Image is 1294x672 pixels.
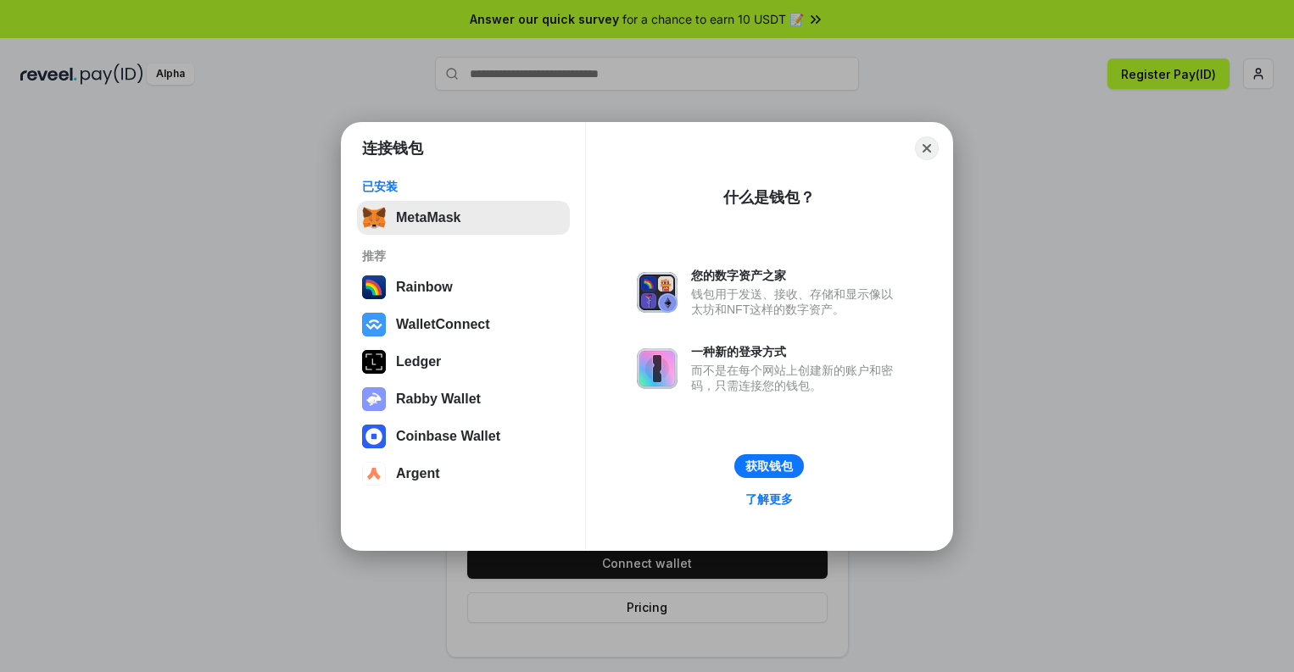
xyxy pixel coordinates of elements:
button: 获取钱包 [734,454,804,478]
img: svg+xml,%3Csvg%20width%3D%2228%22%20height%3D%2228%22%20viewBox%3D%220%200%2028%2028%22%20fill%3D... [362,462,386,486]
div: WalletConnect [396,317,490,332]
button: Rainbow [357,270,570,304]
button: Rabby Wallet [357,382,570,416]
img: svg+xml,%3Csvg%20width%3D%22120%22%20height%3D%22120%22%20viewBox%3D%220%200%20120%20120%22%20fil... [362,275,386,299]
button: MetaMask [357,201,570,235]
img: svg+xml,%3Csvg%20xmlns%3D%22http%3A%2F%2Fwww.w3.org%2F2000%2Fsvg%22%20width%3D%2228%22%20height%3... [362,350,386,374]
button: Ledger [357,345,570,379]
div: MetaMask [396,210,460,225]
div: Coinbase Wallet [396,429,500,444]
div: Rainbow [396,280,453,295]
button: Close [915,136,939,160]
div: Argent [396,466,440,481]
div: 了解更多 [745,492,793,507]
img: svg+xml,%3Csvg%20xmlns%3D%22http%3A%2F%2Fwww.w3.org%2F2000%2Fsvg%22%20fill%3D%22none%22%20viewBox... [637,348,678,389]
div: Rabby Wallet [396,392,481,407]
button: Argent [357,457,570,491]
img: svg+xml,%3Csvg%20xmlns%3D%22http%3A%2F%2Fwww.w3.org%2F2000%2Fsvg%22%20fill%3D%22none%22%20viewBox... [362,387,386,411]
div: 一种新的登录方式 [691,344,901,359]
img: svg+xml,%3Csvg%20xmlns%3D%22http%3A%2F%2Fwww.w3.org%2F2000%2Fsvg%22%20fill%3D%22none%22%20viewBox... [637,272,678,313]
div: Ledger [396,354,441,369]
img: svg+xml,%3Csvg%20width%3D%2228%22%20height%3D%2228%22%20viewBox%3D%220%200%2028%2028%22%20fill%3D... [362,425,386,448]
h1: 连接钱包 [362,138,423,158]
button: WalletConnect [357,308,570,342]
div: 什么是钱包？ [723,187,815,208]
div: 而不是在每个网站上创建新的账户和密码，只需连接您的钱包。 [691,363,901,393]
div: 推荐 [362,248,565,264]
div: 获取钱包 [745,458,793,474]
div: 已安装 [362,179,565,194]
div: 您的数字资产之家 [691,268,901,283]
div: 钱包用于发送、接收、存储和显示像以太坊和NFT这样的数字资产。 [691,286,901,317]
img: svg+xml,%3Csvg%20fill%3D%22none%22%20height%3D%2233%22%20viewBox%3D%220%200%2035%2033%22%20width%... [362,206,386,230]
button: Coinbase Wallet [357,419,570,453]
a: 了解更多 [735,488,803,510]
img: svg+xml,%3Csvg%20width%3D%2228%22%20height%3D%2228%22%20viewBox%3D%220%200%2028%2028%22%20fill%3D... [362,313,386,336]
